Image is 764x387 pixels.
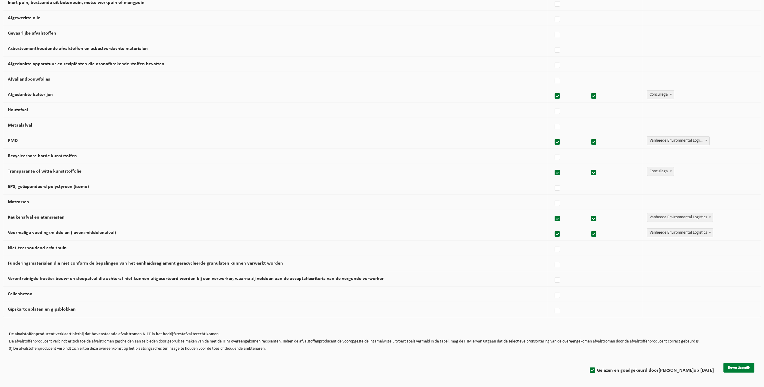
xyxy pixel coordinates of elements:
label: Afvallandbouwfolies [8,77,50,82]
label: Inert puin, bestaande uit betonpuin, metselwerkpuin of mengpuin [8,0,145,5]
label: Asbestcementhoudende afvalstoffen en asbestverdachte materialen [8,46,148,51]
label: Afgewerkte olie [8,16,40,20]
span: Concullega [647,167,674,176]
label: Niet-teerhoudend asfaltpuin [8,246,67,250]
label: Matrassen [8,200,29,204]
label: Houtafval [8,108,28,112]
span: Vanheede Environmental Logistics [647,213,713,222]
label: Afgedankte batterijen [8,92,53,97]
p: De afvalstoffenproducent verbindt er zich toe de afvalstromen gescheiden aan te bieden door gebru... [9,339,755,344]
span: Vanheede Environmental Logistics [647,213,713,222]
b: De afvalstoffenproducent verklaart hierbij dat bovenstaande afvalstromen NIET in het bedrijfsrest... [9,332,220,336]
label: PMD [8,138,18,143]
button: Bevestigen [723,363,754,373]
label: Afgedankte apparatuur en recipiënten die ozonafbrekende stoffen bevatten [8,62,164,66]
label: Keukenafval en etensresten [8,215,65,220]
label: EPS, geëxpandeerd polystyreen (isomo) [8,184,89,189]
span: Concullega [647,167,674,176]
span: Concullega [647,91,674,99]
span: Vanheede Environmental Logistics [647,137,710,145]
label: Funderingsmaterialen die niet conform de bepalingen van het eenheidsreglement gerecycleerde granu... [8,261,283,266]
label: Verontreinigde fracties bouw- en sloopafval die achteraf niet kunnen uitgesorteerd worden bij een... [8,276,384,281]
strong: [PERSON_NAME] [659,368,694,373]
label: Metaalafval [8,123,32,128]
label: Gevaarlijke afvalstoffen [8,31,56,36]
span: Vanheede Environmental Logistics [647,229,713,237]
label: Cellenbeton [8,292,32,296]
label: Gipskartonplaten en gipsblokken [8,307,76,312]
label: Gelezen en goedgekeurd door op [DATE] [589,366,714,375]
label: Voormalige voedingsmiddelen (levensmiddelenafval) [8,230,116,235]
p: 3) De afvalstoffenproducent verbindt zich ertoe deze overeenkomst op het plaatsingsadres ter inza... [9,347,755,351]
label: Recycleerbare harde kunststoffen [8,154,77,158]
label: Transparante of witte kunststoffolie [8,169,81,174]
